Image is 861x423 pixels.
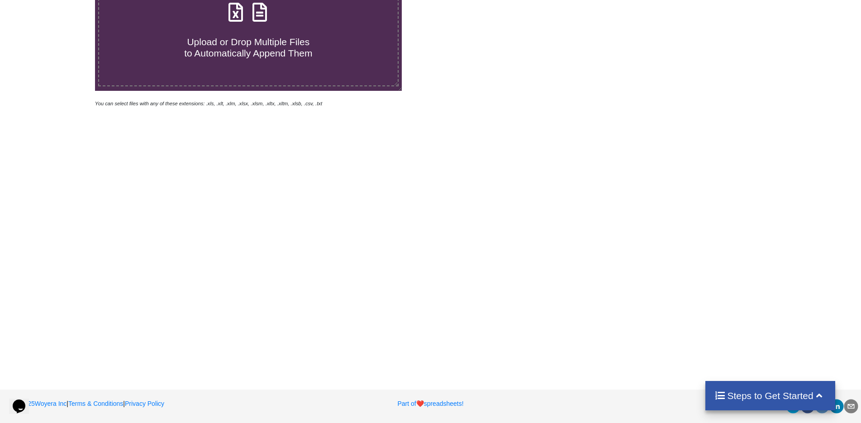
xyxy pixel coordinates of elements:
i: You can select files with any of these extensions: .xls, .xlt, .xlm, .xlsx, .xlsm, .xltx, .xltm, ... [95,101,322,106]
a: Part ofheartspreadsheets! [397,400,463,407]
a: Privacy Policy [125,400,164,407]
span: heart [416,400,424,407]
iframe: chat widget [9,387,38,414]
h4: Steps to Get Started [714,390,826,401]
div: linkedin [829,399,844,414]
a: 2025Woyera Inc [10,400,67,407]
p: | | [10,399,283,408]
span: Upload or Drop Multiple Files to Automatically Append Them [184,37,312,58]
a: Terms & Conditions [68,400,123,407]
